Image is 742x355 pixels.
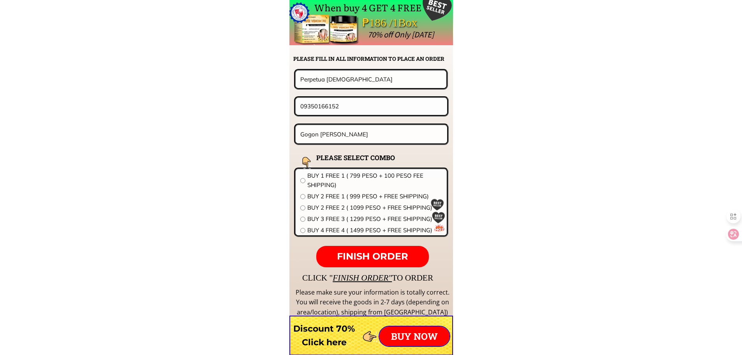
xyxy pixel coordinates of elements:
span: FINISH ORDER [337,251,408,262]
span: BUY 4 FREE 4 ( 1499 PESO + FREE SHIPPING) [307,226,442,235]
div: 70% off Only [DATE] [368,28,608,41]
span: BUY 1 FREE 1 ( 799 PESO + 100 PESO FEE SHIPPING) [307,171,442,190]
h2: PLEASE SELECT COMBO [316,152,414,163]
div: CLICK " TO ORDER [302,271,661,284]
p: BUY NOW [379,327,449,346]
span: FINISH ORDER" [333,273,392,283]
div: ₱186 /1Box [362,14,439,32]
input: Address [298,125,445,143]
span: BUY 3 FREE 3 ( 1299 PESO + FREE SHIPPING) [307,214,442,224]
h3: Discount 70% Click here [289,322,359,349]
span: BUY 2 FREE 2 ( 1099 PESO + FREE SHIPPING) [307,203,442,212]
h2: PLEASE FILL IN ALL INFORMATION TO PLACE AN ORDER [293,55,452,63]
span: BUY 2 FREE 1 ( 999 PESO + FREE SHIPPING) [307,192,442,201]
div: Please make sure your information is totally correct. You will receive the goods in 2-7 days (dep... [294,288,450,318]
input: Your name [298,71,444,88]
input: Phone number [298,98,444,115]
